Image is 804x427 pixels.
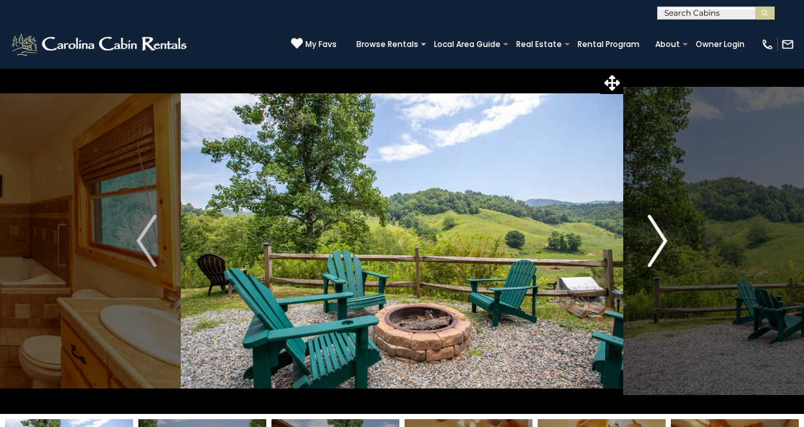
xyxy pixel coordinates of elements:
[781,38,794,51] img: mail-regular-white.png
[10,31,191,57] img: White-1-2.png
[647,215,667,267] img: arrow
[510,35,568,54] a: Real Estate
[571,35,646,54] a: Rental Program
[689,35,751,54] a: Owner Login
[291,37,337,51] a: My Favs
[623,68,692,414] button: Next
[136,215,156,267] img: arrow
[761,38,774,51] img: phone-regular-white.png
[427,35,507,54] a: Local Area Guide
[350,35,425,54] a: Browse Rentals
[112,68,181,414] button: Previous
[305,39,337,50] span: My Favs
[649,35,687,54] a: About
